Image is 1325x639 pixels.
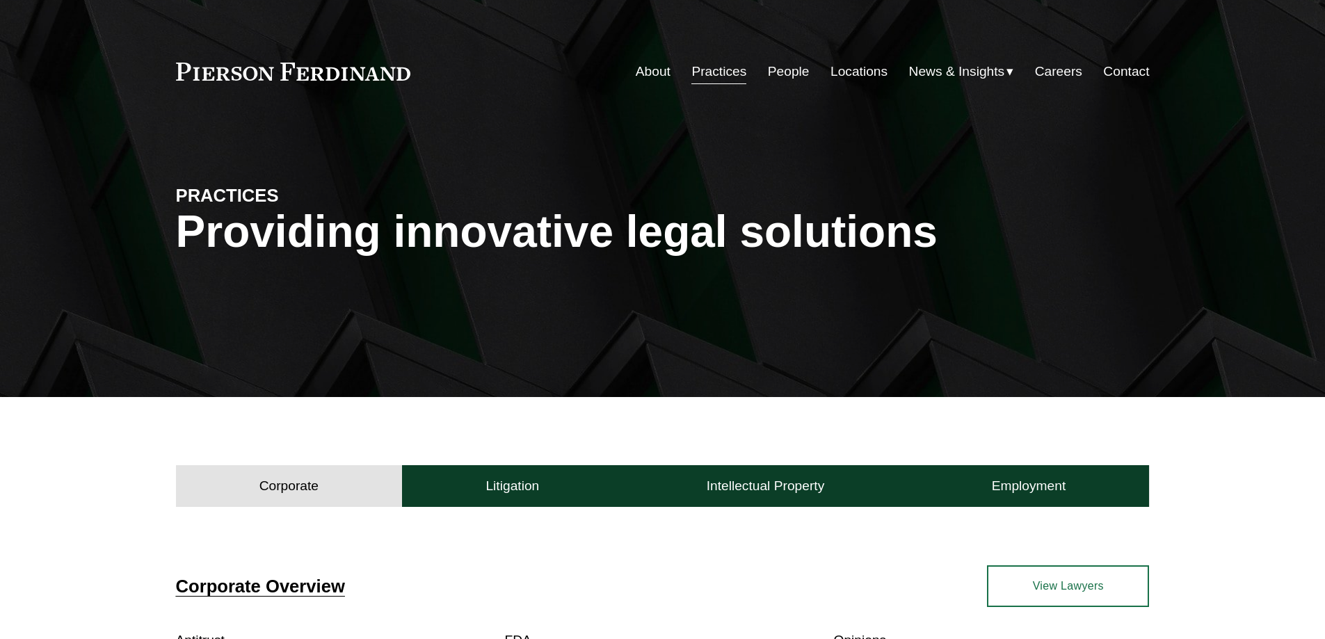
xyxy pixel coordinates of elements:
h4: PRACTICES [176,184,419,207]
a: Locations [830,58,888,85]
a: People [768,58,810,85]
span: News & Insights [909,60,1005,84]
a: View Lawyers [987,565,1149,607]
a: Corporate Overview [176,576,345,596]
h4: Litigation [485,478,539,494]
a: folder dropdown [909,58,1014,85]
a: About [636,58,670,85]
a: Careers [1035,58,1082,85]
h4: Corporate [259,478,319,494]
h4: Employment [992,478,1066,494]
a: Contact [1103,58,1149,85]
a: Practices [691,58,746,85]
h4: Intellectual Property [707,478,825,494]
h1: Providing innovative legal solutions [176,207,1150,257]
